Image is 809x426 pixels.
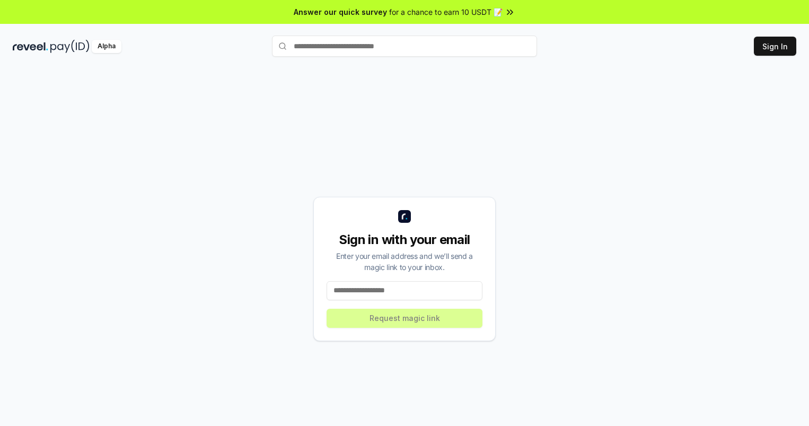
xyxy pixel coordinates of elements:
img: pay_id [50,40,90,53]
button: Sign In [754,37,796,56]
span: for a chance to earn 10 USDT 📝 [389,6,503,18]
div: Alpha [92,40,121,53]
img: reveel_dark [13,40,48,53]
img: logo_small [398,210,411,223]
span: Answer our quick survey [294,6,387,18]
div: Sign in with your email [327,231,482,248]
div: Enter your email address and we’ll send a magic link to your inbox. [327,250,482,273]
